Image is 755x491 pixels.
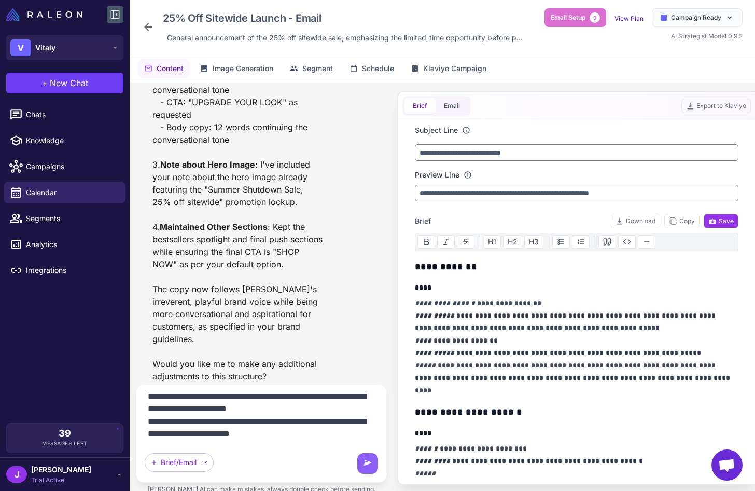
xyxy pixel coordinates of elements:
span: Messages Left [42,440,88,447]
span: Image Generation [213,63,273,74]
a: Knowledge [4,130,125,152]
div: Brief/Email [145,453,214,472]
span: Email Setup [551,13,585,22]
button: H2 [503,235,522,249]
span: Calendar [26,187,117,198]
button: Export to Klaviyo [681,99,751,113]
a: Chats [4,104,125,126]
button: VVitaly [6,35,123,60]
span: Klaviyo Campaign [423,63,486,74]
a: Campaigns [4,156,125,178]
button: +New Chat [6,73,123,93]
button: Email Setup3 [544,8,606,27]
span: Trial Active [31,475,91,485]
button: Download [611,214,660,228]
span: Chats [26,109,117,120]
span: New Chat [50,77,88,89]
span: + [42,77,48,89]
span: [PERSON_NAME] [31,464,91,475]
button: Segment [284,59,339,78]
div: Click to edit campaign name [159,8,527,28]
button: Email [436,98,468,114]
a: View Plan [614,15,644,22]
span: Integrations [26,265,117,276]
button: Image Generation [194,59,279,78]
span: AI Strategist Model 0.9.2 [671,32,743,40]
strong: Maintained Other Sections [160,222,268,232]
a: Analytics [4,234,125,255]
div: V [10,39,31,56]
span: Analytics [26,239,117,250]
strong: Note about Hero Image [160,159,255,170]
span: Campaign Ready [671,13,721,22]
button: Schedule [343,59,400,78]
a: Calendar [4,182,125,203]
span: Campaigns [26,161,117,172]
span: Brief [415,215,431,227]
button: Content [138,59,190,78]
span: Copy [669,216,695,226]
span: Save [708,216,734,226]
span: Knowledge [26,135,117,146]
span: Vitaly [35,42,55,53]
button: Klaviyo Campaign [404,59,493,78]
a: Integrations [4,260,125,281]
button: H3 [524,235,543,249]
span: 3 [590,12,600,23]
label: Preview Line [415,169,459,181]
span: Segment [302,63,333,74]
label: Subject Line [415,125,458,136]
span: Content [157,63,184,74]
button: Brief [404,98,436,114]
span: General announcement of the 25% off sitewide sale, emphasizing the limited-time opportunity befor... [167,32,523,44]
div: J [6,466,27,483]
span: Schedule [362,63,394,74]
a: Segments [4,208,125,229]
button: H1 [483,235,501,249]
button: Save [704,214,738,228]
span: Segments [26,213,117,224]
img: Raleon Logo [6,8,82,21]
button: Copy [664,214,700,228]
span: 39 [59,429,71,438]
div: Click to edit description [163,30,527,46]
a: Open chat [711,449,743,481]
